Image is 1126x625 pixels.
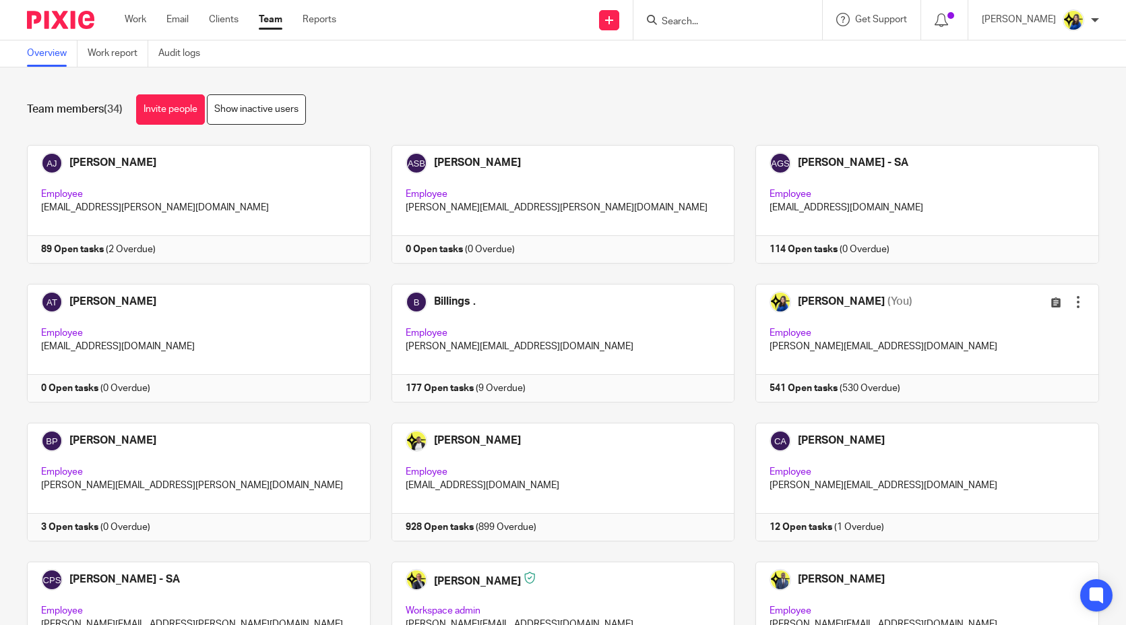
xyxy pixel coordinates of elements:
[1063,9,1084,31] img: Bobo-Starbridge%201.jpg
[166,13,189,26] a: Email
[207,94,306,125] a: Show inactive users
[982,13,1056,26] p: [PERSON_NAME]
[136,94,205,125] a: Invite people
[660,16,782,28] input: Search
[125,13,146,26] a: Work
[303,13,336,26] a: Reports
[27,102,123,117] h1: Team members
[158,40,210,67] a: Audit logs
[259,13,282,26] a: Team
[27,11,94,29] img: Pixie
[209,13,239,26] a: Clients
[104,104,123,115] span: (34)
[27,40,77,67] a: Overview
[88,40,148,67] a: Work report
[855,15,907,24] span: Get Support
